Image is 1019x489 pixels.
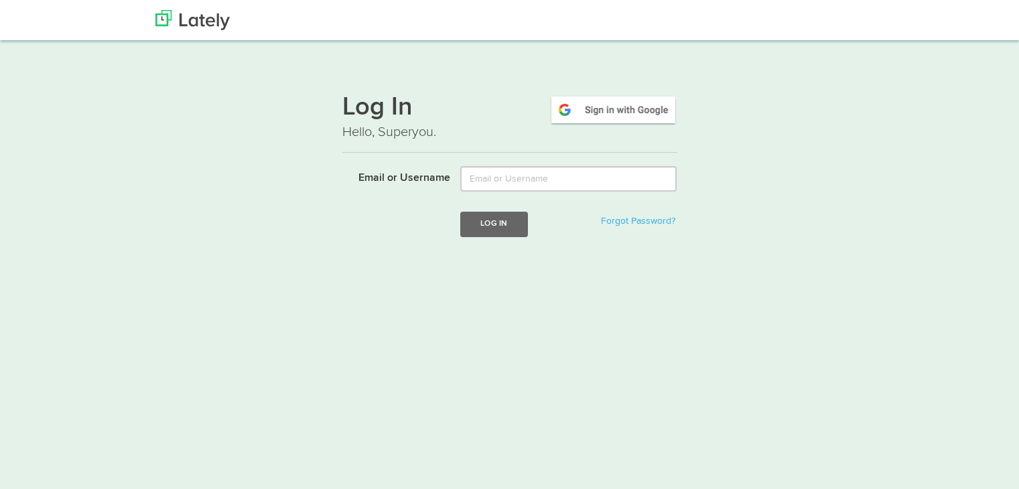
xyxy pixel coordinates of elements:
img: Lately [155,10,230,30]
input: Email or Username [460,166,677,192]
button: Log In [460,212,527,236]
h1: Log In [342,94,677,123]
a: Forgot Password? [601,216,675,226]
label: Email or Username [332,166,451,186]
p: Hello, Superyou. [342,123,677,142]
img: google-signin.png [549,94,677,125]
